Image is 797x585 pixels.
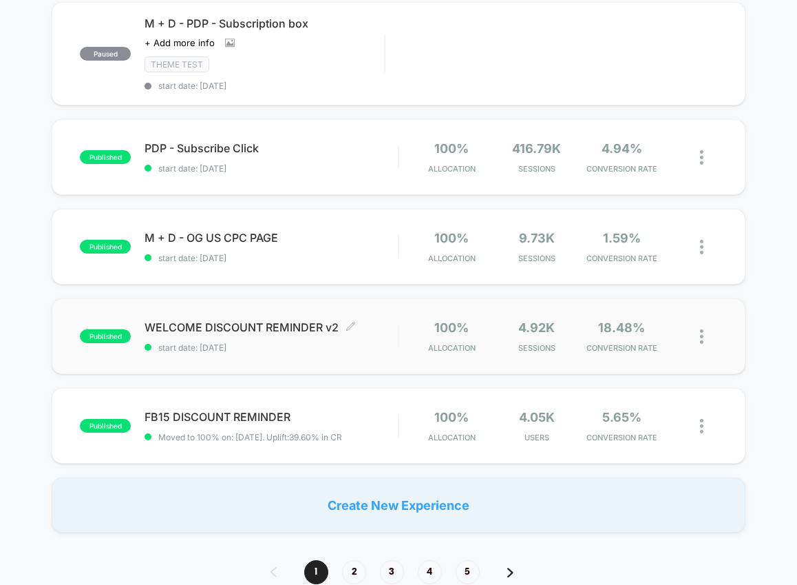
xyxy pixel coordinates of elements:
[518,320,555,335] span: 4.92k
[519,410,555,424] span: 4.05k
[434,231,469,245] span: 100%
[700,150,703,165] img: close
[342,560,366,584] span: 2
[145,17,384,30] span: M + D - PDP - Subscription box
[145,141,398,155] span: PDP - Subscribe Click
[52,478,745,533] div: Create New Experience
[456,560,480,584] span: 5
[145,163,398,174] span: start date: [DATE]
[583,164,661,174] span: CONVERSION RATE
[507,568,513,577] img: pagination forward
[80,240,131,254] span: published
[700,419,703,433] img: close
[380,560,404,584] span: 3
[598,320,645,335] span: 18.48%
[158,432,342,442] span: Moved to 100% on: [DATE] . Uplift: 39.60% in CR
[145,37,215,48] span: + Add more info
[519,231,555,245] span: 9.73k
[145,57,209,72] span: Theme Test
[428,343,476,353] span: Allocation
[145,231,398,245] span: M + D - OG US CPC PAGE
[583,433,661,442] span: CONVERSION RATE
[428,433,476,442] span: Allocation
[434,410,469,424] span: 100%
[498,254,575,263] span: Sessions
[145,253,398,263] span: start date: [DATE]
[145,320,398,334] span: WELCOME DISCOUNT REMINDER v2
[498,433,575,442] span: Users
[428,254,476,263] span: Allocation
[498,164,575,174] span: Sessions
[434,320,469,335] span: 100%
[583,343,661,353] span: CONVERSION RATE
[80,150,131,164] span: published
[602,410,641,424] span: 5.65%
[498,343,575,353] span: Sessions
[304,560,328,584] span: 1
[428,164,476,174] span: Allocation
[145,81,384,91] span: start date: [DATE]
[418,560,442,584] span: 4
[80,329,131,343] span: published
[434,141,469,156] span: 100%
[583,254,661,263] span: CONVERSION RATE
[145,342,398,353] span: start date: [DATE]
[700,240,703,254] img: close
[80,419,131,433] span: published
[512,141,561,156] span: 416.79k
[145,410,398,424] span: FB15 DISCOUNT REMINDER
[80,47,131,61] span: paused
[700,329,703,344] img: close
[603,231,641,245] span: 1.59%
[602,141,642,156] span: 4.94%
